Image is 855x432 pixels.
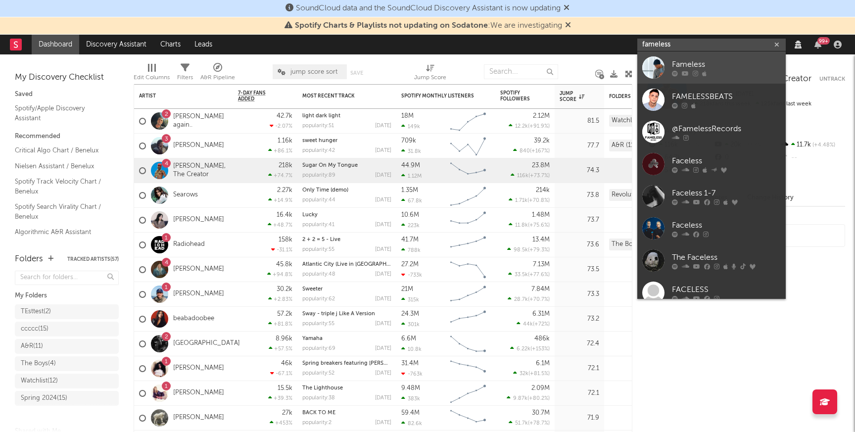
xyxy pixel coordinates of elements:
[302,336,323,341] a: Yamaha
[401,346,422,352] div: 10.8k
[401,197,422,204] div: 67.8k
[277,187,292,193] div: 2.27k
[21,375,58,387] div: Watchlist ( 12 )
[173,113,228,130] a: [PERSON_NAME] again..
[375,371,391,376] div: [DATE]
[302,173,335,178] div: popularity: 89
[15,290,119,302] div: My Folders
[484,64,558,79] input: Search...
[446,381,490,406] svg: Chart title
[446,332,490,356] svg: Chart title
[637,148,786,180] a: Faceless
[302,212,318,218] a: Lucky
[302,410,335,416] a: BACK TO ME
[517,321,550,327] div: ( )
[173,290,224,298] a: [PERSON_NAME]
[446,183,490,208] svg: Chart title
[375,296,391,302] div: [DATE]
[560,387,599,399] div: 72.1
[811,143,835,148] span: +4.48 %
[279,162,292,169] div: 218k
[375,197,391,203] div: [DATE]
[21,358,56,370] div: The Boys ( 4 )
[302,420,332,426] div: popularity: 2
[514,247,528,253] span: 98.5k
[277,212,292,218] div: 16.4k
[637,244,786,277] a: The Faceless
[560,190,599,201] div: 73.8
[15,356,119,371] a: The Boys(4)
[672,251,781,263] div: The Faceless
[401,286,413,292] div: 21M
[32,35,79,54] a: Dashboard
[401,222,420,229] div: 223k
[529,421,548,426] span: +78.7 %
[173,162,228,179] a: [PERSON_NAME], The Creator
[270,420,292,426] div: +453 %
[515,272,528,278] span: 33.5k
[533,113,550,119] div: 2.12M
[529,198,548,203] span: +70.8 %
[401,371,423,377] div: -763k
[270,370,292,377] div: -67.1 %
[401,187,418,193] div: 1.35M
[279,237,292,243] div: 158k
[188,35,219,54] a: Leads
[15,89,119,100] div: Saved
[296,4,561,12] span: SoundCloud data and the SoundCloud Discovery Assistant is now updating
[278,138,292,144] div: 1.16k
[173,240,205,249] a: Radiohead
[529,247,548,253] span: +79.3 %
[560,140,599,152] div: 77.7
[277,311,292,317] div: 57.2k
[21,323,48,335] div: ccccc ( 15 )
[534,336,550,342] div: 486k
[173,191,198,199] a: Searows
[672,284,781,295] div: FACELESS
[21,392,67,404] div: Spring 2024 ( 15 )
[534,322,548,327] span: +72 %
[446,158,490,183] svg: Chart title
[302,361,391,366] div: Spring breakers featuring kesha
[414,59,446,88] div: Jump Score
[15,253,43,265] div: Folders
[401,138,416,144] div: 709k
[302,321,334,327] div: popularity: 55
[609,115,653,127] div: Watchlist (12)
[15,227,109,247] a: Algorithmic A&R Assistant (Benelux)
[509,123,550,129] div: ( )
[375,247,391,252] div: [DATE]
[173,142,224,150] a: [PERSON_NAME]
[637,180,786,212] a: Faceless 1-7
[302,188,348,193] a: Only Time (demo)
[302,296,335,302] div: popularity: 62
[302,346,335,351] div: popularity: 69
[302,336,391,341] div: Yamaha
[511,172,550,179] div: ( )
[508,271,550,278] div: ( )
[560,239,599,251] div: 73.6
[134,59,170,88] div: Edit Columns
[15,131,119,143] div: Recommended
[507,246,550,253] div: ( )
[532,212,550,218] div: 1.48M
[446,356,490,381] svg: Chart title
[532,346,548,352] span: +153 %
[401,113,414,119] div: 18M
[637,51,786,84] a: Fameless
[302,287,323,292] a: Sweeter
[536,187,550,193] div: 214k
[139,93,213,99] div: Artist
[200,72,235,84] div: A&R Pipeline
[302,247,334,252] div: popularity: 55
[401,272,422,278] div: -733k
[302,113,391,119] div: light dark light
[565,22,571,30] span: Dismiss
[672,91,781,102] div: FAMELESSBEATS
[268,172,292,179] div: +74.7 %
[15,145,109,156] a: Critical Algo Chart / Benelux
[401,148,421,154] div: 31.8k
[637,116,786,148] a: @FamelessRecords
[513,147,550,154] div: ( )
[515,223,528,228] span: 11.8k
